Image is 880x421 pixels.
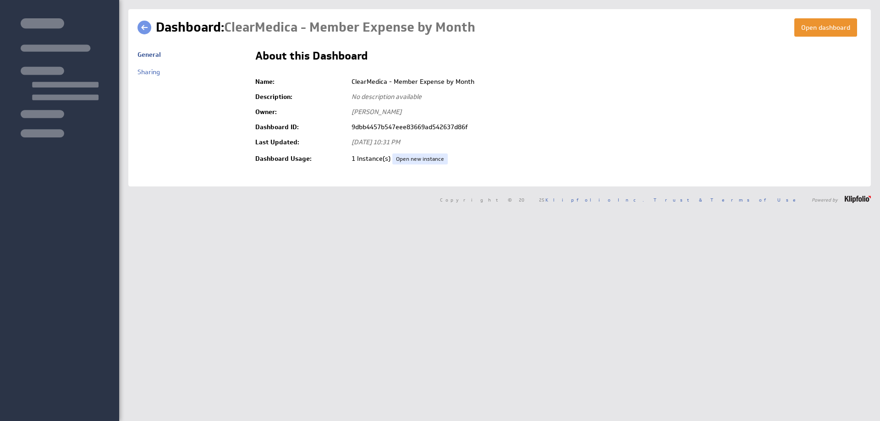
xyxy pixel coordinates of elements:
[137,68,160,76] a: Sharing
[255,50,368,65] h2: About this Dashboard
[794,18,857,37] button: Open dashboard
[224,19,475,36] span: ClearMedica - Member Expense by Month
[347,74,862,89] td: ClearMedica - Member Expense by Month
[21,18,99,137] img: skeleton-sidenav.svg
[255,135,347,150] td: Last Updated:
[255,74,347,89] td: Name:
[352,138,400,146] span: [DATE] 10:31 PM
[347,120,862,135] td: 9dbb4457b547eee83669ad542637d86f
[352,93,422,101] span: No description available
[845,196,871,203] img: logo-footer.png
[812,197,838,202] span: Powered by
[654,197,802,203] a: Trust & Terms of Use
[156,18,475,37] h1: Dashboard:
[255,89,347,104] td: Description:
[137,50,161,59] a: General
[440,197,644,202] span: Copyright © 2025
[545,197,644,203] a: Klipfolio Inc.
[352,108,401,116] span: [PERSON_NAME]
[255,120,347,135] td: Dashboard ID:
[255,150,347,168] td: Dashboard Usage:
[347,150,862,168] td: 1 Instance(s)
[392,153,448,164] a: Open new instance
[255,104,347,120] td: Owner:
